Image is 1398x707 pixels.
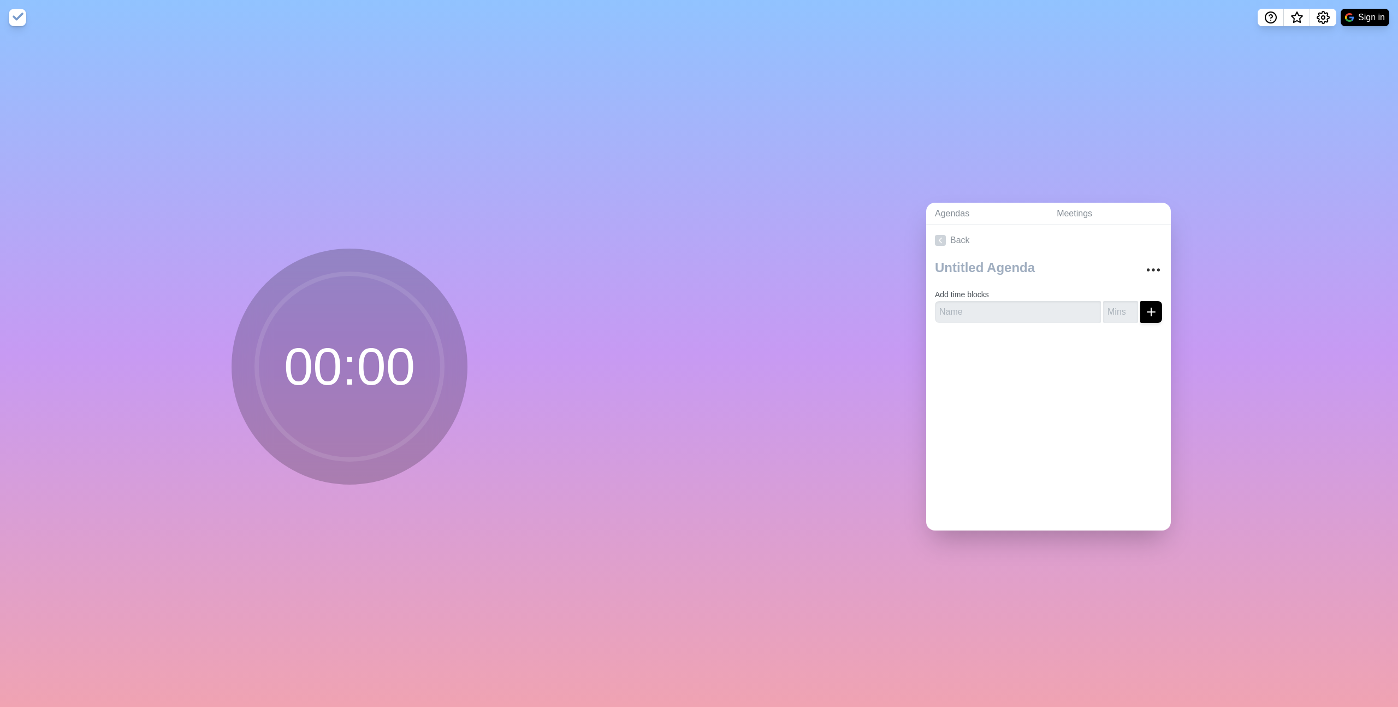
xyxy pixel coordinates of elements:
[935,301,1101,323] input: Name
[1048,203,1171,225] a: Meetings
[1258,9,1284,26] button: Help
[926,225,1171,256] a: Back
[1310,9,1336,26] button: Settings
[1284,9,1310,26] button: What’s new
[1103,301,1138,323] input: Mins
[926,203,1048,225] a: Agendas
[935,290,989,299] label: Add time blocks
[9,9,26,26] img: timeblocks logo
[1341,9,1389,26] button: Sign in
[1345,13,1354,22] img: google logo
[1142,259,1164,281] button: More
